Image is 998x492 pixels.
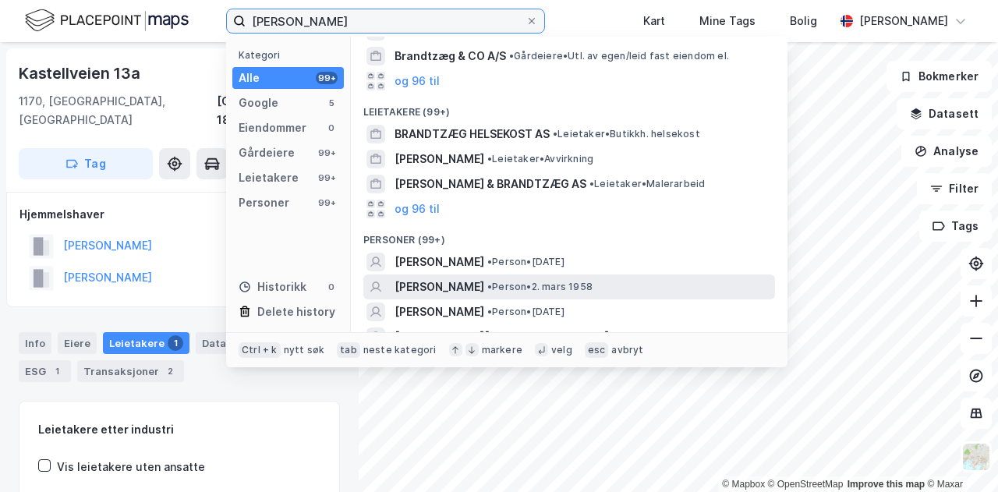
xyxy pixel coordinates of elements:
[239,119,306,137] div: Eiendommer
[487,281,593,293] span: Person • 2. mars 1958
[257,303,335,321] div: Delete history
[325,122,338,134] div: 0
[316,172,338,184] div: 99+
[19,92,217,129] div: 1170, [GEOGRAPHIC_DATA], [GEOGRAPHIC_DATA]
[38,420,320,439] div: Leietakere etter industri
[217,92,340,129] div: [GEOGRAPHIC_DATA], 182/251
[246,9,526,33] input: Søk på adresse, matrikkel, gårdeiere, leietakere eller personer
[316,196,338,209] div: 99+
[487,256,492,267] span: •
[168,335,183,351] div: 1
[722,479,765,490] a: Mapbox
[57,458,205,476] div: Vis leietakere uten ansatte
[19,360,71,382] div: ESG
[395,47,506,65] span: Brandtzæg & CO A/S
[239,69,260,87] div: Alle
[848,479,925,490] a: Improve this map
[395,200,440,218] button: og 96 til
[395,303,484,321] span: [PERSON_NAME]
[316,72,338,84] div: 99+
[19,61,143,86] div: Kastellveien 13a
[316,147,338,159] div: 99+
[239,94,278,112] div: Google
[239,278,306,296] div: Historikk
[504,25,509,37] span: •
[395,72,440,90] button: og 96 til
[77,360,184,382] div: Transaksjoner
[887,61,992,92] button: Bokmerker
[284,344,325,356] div: nytt søk
[196,332,254,354] div: Datasett
[239,143,295,162] div: Gårdeiere
[49,363,65,379] div: 1
[612,331,689,343] span: Person • [DATE]
[325,281,338,293] div: 0
[239,49,344,61] div: Kategori
[589,178,594,189] span: •
[487,153,492,165] span: •
[917,173,992,204] button: Filter
[859,12,948,30] div: [PERSON_NAME]
[19,332,51,354] div: Info
[395,253,484,271] span: [PERSON_NAME]
[553,128,700,140] span: Leietaker • Butikkh. helsekost
[337,342,360,358] div: tab
[395,175,586,193] span: [PERSON_NAME] & BRANDTZÆG AS
[897,98,992,129] button: Datasett
[611,344,643,356] div: avbryt
[768,479,844,490] a: OpenStreetMap
[790,12,817,30] div: Bolig
[325,97,338,109] div: 5
[919,211,992,242] button: Tags
[482,344,522,356] div: markere
[239,193,289,212] div: Personer
[585,342,609,358] div: esc
[509,50,514,62] span: •
[509,50,729,62] span: Gårdeiere • Utl. av egen/leid fast eiendom el.
[239,342,281,358] div: Ctrl + k
[487,153,593,165] span: Leietaker • Avvirkning
[487,281,492,292] span: •
[58,332,97,354] div: Eiere
[351,94,787,122] div: Leietakere (99+)
[589,178,705,190] span: Leietaker • Malerarbeid
[487,306,564,318] span: Person • [DATE]
[395,125,550,143] span: BRANDTZÆG HELSEKOST AS
[25,7,189,34] img: logo.f888ab2527a4732fd821a326f86c7f29.svg
[643,12,665,30] div: Kart
[395,327,609,346] span: [PERSON_NAME][DEMOGRAPHIC_DATA]
[162,363,178,379] div: 2
[920,417,998,492] iframe: Chat Widget
[103,332,189,354] div: Leietakere
[19,148,153,179] button: Tag
[551,344,572,356] div: velg
[901,136,992,167] button: Analyse
[19,205,339,224] div: Hjemmelshaver
[612,331,617,342] span: •
[395,278,484,296] span: [PERSON_NAME]
[487,306,492,317] span: •
[699,12,756,30] div: Mine Tags
[553,128,557,140] span: •
[239,168,299,187] div: Leietakere
[395,150,484,168] span: [PERSON_NAME]
[487,256,564,268] span: Person • [DATE]
[363,344,437,356] div: neste kategori
[351,221,787,250] div: Personer (99+)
